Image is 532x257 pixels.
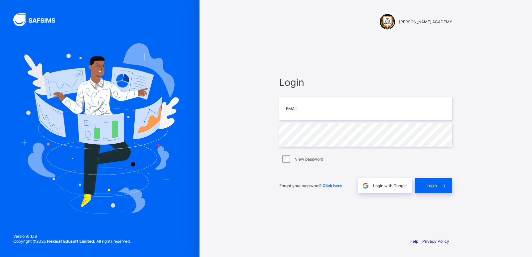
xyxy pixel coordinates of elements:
a: Privacy Policy [422,239,449,244]
span: [PERSON_NAME] ACADEMY [399,19,452,24]
img: SAFSIMS Logo [13,13,63,26]
span: Version 0.1.19 [13,234,131,239]
img: google.396cfc9801f0270233282035f929180a.svg [362,182,369,190]
span: Forgot your password? [279,183,342,188]
a: Help [410,239,418,244]
img: Hero Image [21,43,179,213]
span: Login [427,183,437,188]
span: Copyright © 2025 All rights reserved. [13,239,131,244]
label: View password [295,157,323,162]
span: Login with Google [373,183,407,188]
span: Login [279,76,452,88]
a: Click here [323,183,342,188]
strong: Flexisaf Edusoft Limited. [47,239,95,244]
